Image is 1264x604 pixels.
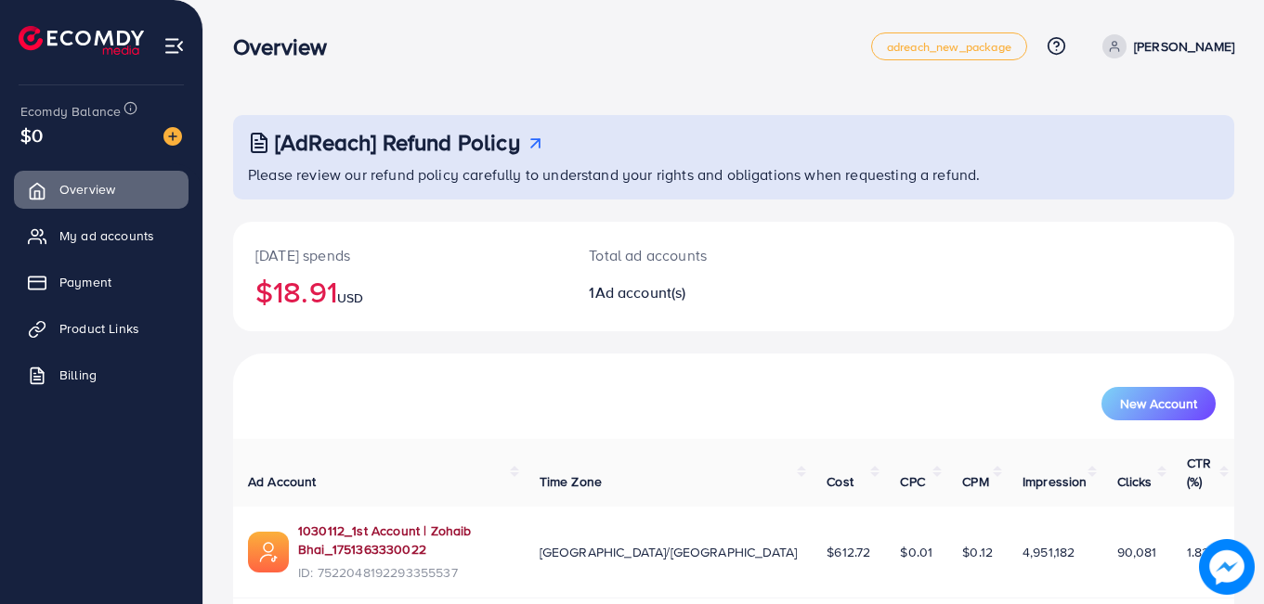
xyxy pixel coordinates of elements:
[233,33,342,60] h3: Overview
[255,274,544,309] h2: $18.91
[1023,543,1075,561] span: 4,951,182
[871,32,1027,60] a: adreach_new_package
[337,289,363,307] span: USD
[900,543,932,561] span: $0.01
[1117,472,1153,491] span: Clicks
[589,244,795,266] p: Total ad accounts
[163,127,182,146] img: image
[255,244,544,266] p: [DATE] spends
[14,171,189,208] a: Overview
[1120,397,1197,410] span: New Account
[962,472,988,491] span: CPM
[59,273,111,291] span: Payment
[1023,472,1088,491] span: Impression
[900,472,924,491] span: CPC
[20,102,121,121] span: Ecomdy Balance
[595,282,686,302] span: Ad account(s)
[14,217,189,254] a: My ad accounts
[248,472,317,491] span: Ad Account
[827,543,870,561] span: $612.72
[962,543,993,561] span: $0.12
[827,472,854,491] span: Cost
[19,26,144,55] img: logo
[59,366,97,384] span: Billing
[1199,539,1255,595] img: image
[14,310,189,347] a: Product Links
[59,180,115,199] span: Overview
[1187,543,1210,561] span: 1.82
[1101,387,1216,420] button: New Account
[1095,34,1234,58] a: [PERSON_NAME]
[14,356,189,393] a: Billing
[20,122,43,148] span: $0
[887,41,1011,53] span: adreach_new_package
[589,284,795,302] h2: 1
[163,35,185,57] img: menu
[248,532,289,572] img: ic-ads-acc.e4c84228.svg
[540,543,798,561] span: [GEOGRAPHIC_DATA]/[GEOGRAPHIC_DATA]
[59,319,139,338] span: Product Links
[248,163,1223,186] p: Please review our refund policy carefully to understand your rights and obligations when requesti...
[540,472,602,491] span: Time Zone
[59,226,154,245] span: My ad accounts
[1117,543,1157,561] span: 90,081
[275,129,520,156] h3: [AdReach] Refund Policy
[1187,454,1211,491] span: CTR (%)
[298,563,510,582] span: ID: 7522048192293355537
[14,263,189,301] a: Payment
[298,521,510,559] a: 1030112_1st Account | Zohaib Bhai_1751363330022
[1134,35,1234,58] p: [PERSON_NAME]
